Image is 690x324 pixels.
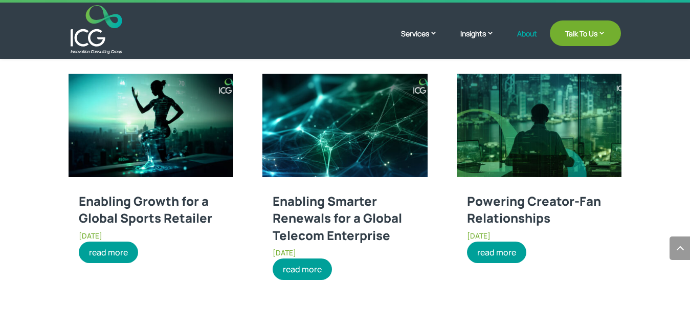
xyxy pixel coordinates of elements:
a: Powering Creator-Fan Relationships [467,192,601,227]
iframe: Chat Widget [520,213,690,324]
img: Enabling Smarter Renewals for a Global Telecom Enterprise [262,74,427,177]
a: Enabling Smarter Renewals for a Global Telecom Enterprise [273,192,402,244]
a: Services [401,28,448,54]
span: [DATE] [467,231,491,241]
a: read more [273,258,332,280]
img: ICG [71,5,122,54]
span: [DATE] [273,248,296,257]
a: About [517,30,537,54]
img: Powering Creator-Fan Relationships [457,74,621,177]
a: Enabling Growth for a Global Sports Retailer [79,192,212,227]
a: Talk To Us [550,20,621,46]
span: [DATE] [79,231,102,241]
a: read more [79,242,138,263]
a: read more [467,242,526,263]
a: Insights [460,28,504,54]
img: Enabling Growth for a Global Sports Retailer [69,74,233,177]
